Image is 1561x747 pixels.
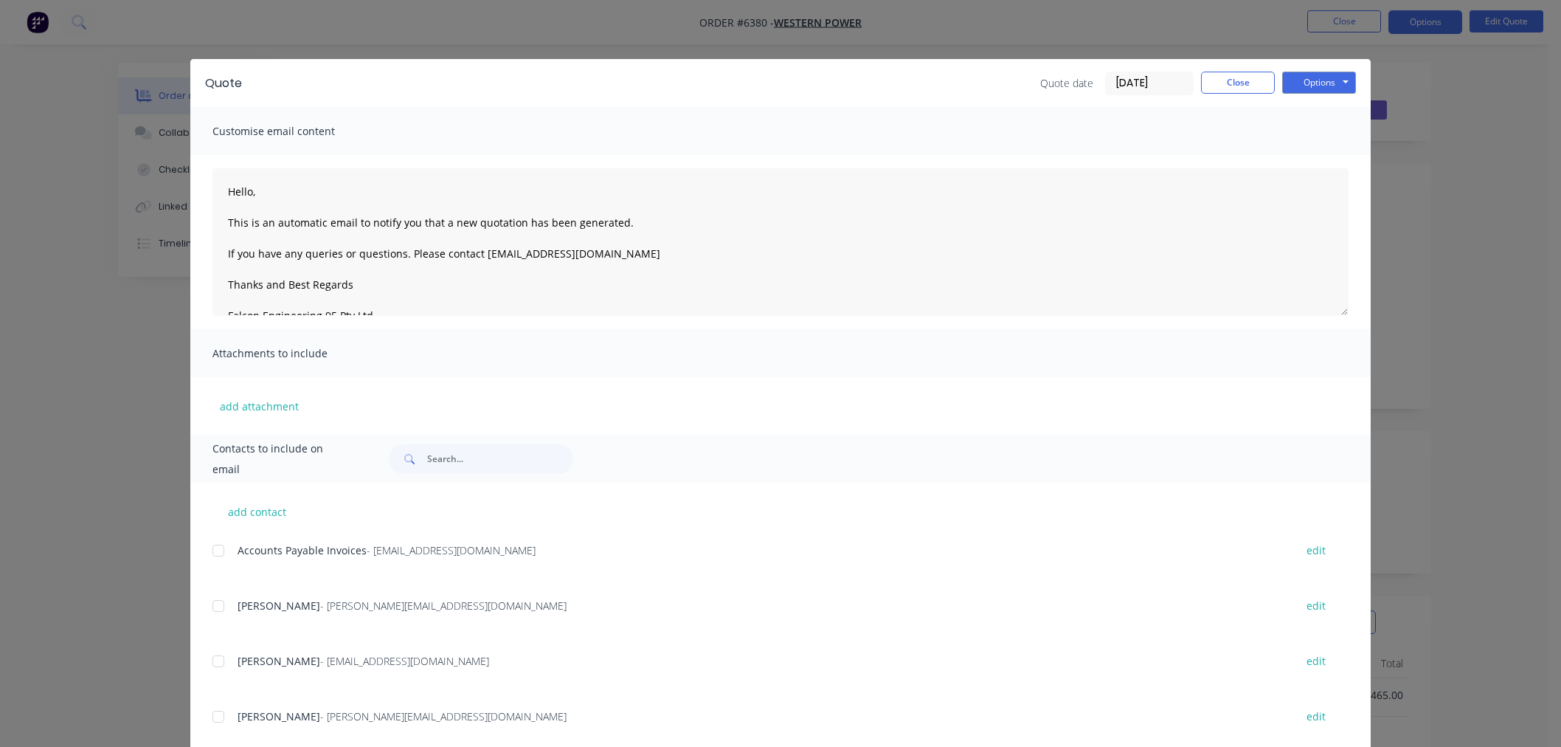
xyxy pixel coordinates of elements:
[212,395,306,417] button: add attachment
[320,654,489,668] span: - [EMAIL_ADDRESS][DOMAIN_NAME]
[367,543,536,557] span: - [EMAIL_ADDRESS][DOMAIN_NAME]
[205,75,242,92] div: Quote
[427,444,573,474] input: Search...
[212,168,1349,316] textarea: Hello, This is an automatic email to notify you that a new quotation has been generated. If you h...
[212,500,301,523] button: add contact
[212,438,352,480] span: Contacts to include on email
[1282,72,1356,94] button: Options
[238,654,320,668] span: [PERSON_NAME]
[212,121,375,142] span: Customise email content
[238,543,367,557] span: Accounts Payable Invoices
[238,709,320,723] span: [PERSON_NAME]
[320,599,567,613] span: - [PERSON_NAME][EMAIL_ADDRESS][DOMAIN_NAME]
[1040,75,1093,91] span: Quote date
[1201,72,1275,94] button: Close
[212,343,375,364] span: Attachments to include
[1298,540,1335,560] button: edit
[1298,596,1335,616] button: edit
[320,709,567,723] span: - [PERSON_NAME][EMAIL_ADDRESS][DOMAIN_NAME]
[1298,651,1335,671] button: edit
[238,599,320,613] span: [PERSON_NAME]
[1298,706,1335,726] button: edit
